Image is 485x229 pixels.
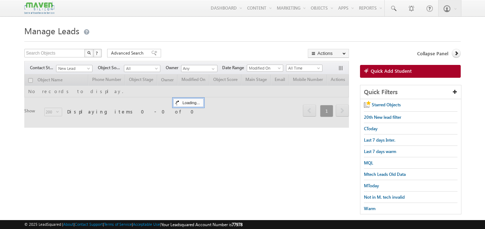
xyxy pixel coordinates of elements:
[93,49,102,57] button: ?
[166,65,181,71] span: Owner
[124,65,160,72] a: All
[364,172,406,177] span: Mtech Leads Old Data
[364,126,377,131] span: CToday
[75,222,103,227] a: Contact Support
[364,183,379,188] span: MToday
[104,222,132,227] a: Terms of Service
[24,221,242,228] span: © 2025 LeadSquared | | | | |
[56,65,90,72] span: New Lead
[372,102,401,107] span: Starred Objects
[364,194,405,200] span: Not in M. tech invalid
[364,114,401,120] span: 20th New lead filter
[161,222,242,227] span: Your Leadsquared Account Number is
[181,65,217,72] input: Type to Search
[364,206,376,211] span: Warm
[24,25,79,36] span: Manage Leads
[96,50,99,56] span: ?
[364,160,373,166] span: MQL
[63,222,74,227] a: About
[56,65,92,72] a: New Lead
[124,65,158,72] span: All
[360,65,461,78] a: Quick Add Student
[232,222,242,227] span: 77978
[360,85,461,99] div: Quick Filters
[364,149,396,154] span: Last 7 days warm
[417,50,448,57] span: Collapse Panel
[308,49,349,58] button: Actions
[173,98,204,107] div: Loading...
[286,65,322,72] a: All Time
[133,222,160,227] a: Acceptable Use
[98,65,124,71] span: Object Source
[364,137,395,143] span: Last 7 days Inter.
[247,65,283,72] a: Modified On
[286,65,320,71] span: All Time
[222,65,247,71] span: Date Range
[30,65,56,71] span: Contact Stage
[111,50,146,56] span: Advanced Search
[87,51,91,55] img: Search
[371,68,412,74] span: Quick Add Student
[208,65,217,72] a: Show All Items
[24,2,54,14] img: Custom Logo
[247,65,281,71] span: Modified On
